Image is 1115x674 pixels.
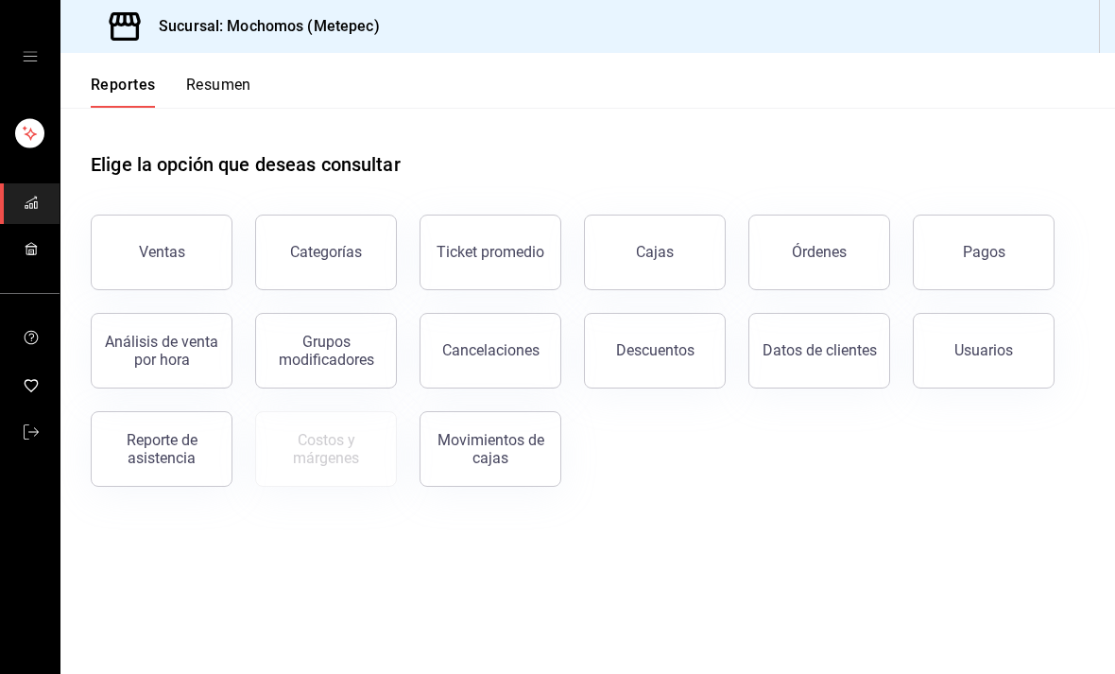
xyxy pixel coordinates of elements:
[792,243,847,261] div: Órdenes
[584,215,726,290] button: Cajas
[442,341,540,359] div: Cancelaciones
[23,49,38,64] button: open drawer
[616,341,695,359] div: Descuentos
[748,215,890,290] button: Órdenes
[763,341,877,359] div: Datos de clientes
[290,243,362,261] div: Categorías
[420,411,561,487] button: Movimientos de cajas
[91,150,401,179] h1: Elige la opción que deseas consultar
[748,313,890,389] button: Datos de clientes
[91,76,156,108] button: Reportes
[437,243,544,261] div: Ticket promedio
[255,313,397,389] button: Grupos modificadores
[963,243,1005,261] div: Pagos
[255,215,397,290] button: Categorías
[636,243,674,261] div: Cajas
[432,431,549,467] div: Movimientos de cajas
[91,411,232,487] button: Reporte de asistencia
[103,431,220,467] div: Reporte de asistencia
[267,333,385,369] div: Grupos modificadores
[913,313,1055,389] button: Usuarios
[91,76,251,108] div: navigation tabs
[954,341,1013,359] div: Usuarios
[267,431,385,467] div: Costos y márgenes
[913,215,1055,290] button: Pagos
[91,215,232,290] button: Ventas
[186,76,251,108] button: Resumen
[103,333,220,369] div: Análisis de venta por hora
[584,313,726,389] button: Descuentos
[91,313,232,389] button: Análisis de venta por hora
[420,215,561,290] button: Ticket promedio
[139,243,185,261] div: Ventas
[255,411,397,487] button: Contrata inventarios para ver este reporte
[420,313,561,389] button: Cancelaciones
[144,15,380,38] h3: Sucursal: Mochomos (Metepec)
